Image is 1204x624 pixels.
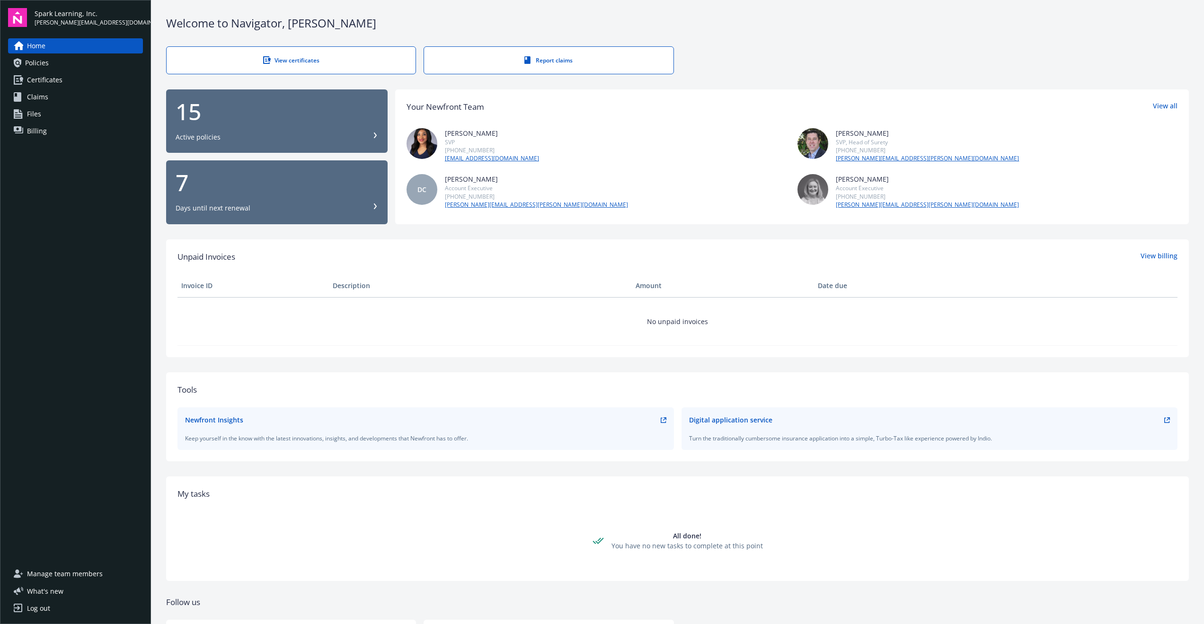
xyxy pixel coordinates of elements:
[611,531,763,541] div: All done!
[166,160,388,224] button: 7Days until next renewal
[177,488,1177,500] div: My tasks
[8,72,143,88] a: Certificates
[329,274,632,297] th: Description
[166,596,1189,608] div: Follow us
[185,415,243,425] div: Newfront Insights
[166,89,388,153] button: 15Active policies
[424,46,673,74] a: Report claims
[836,184,1019,192] div: Account Executive
[8,89,143,105] a: Claims
[632,274,814,297] th: Amount
[8,55,143,70] a: Policies
[797,174,828,205] img: photo
[176,203,250,213] div: Days until next renewal
[417,185,426,194] span: DC
[1153,101,1177,113] a: View all
[176,171,378,194] div: 7
[445,128,539,138] div: [PERSON_NAME]
[407,101,484,113] div: Your Newfront Team
[35,18,143,27] span: [PERSON_NAME][EMAIL_ADDRESS][DOMAIN_NAME]
[836,201,1019,209] a: [PERSON_NAME][EMAIL_ADDRESS][PERSON_NAME][DOMAIN_NAME]
[27,601,50,616] div: Log out
[27,38,45,53] span: Home
[445,184,628,192] div: Account Executive
[836,174,1019,184] div: [PERSON_NAME]
[27,123,47,139] span: Billing
[611,541,763,551] div: You have no new tasks to complete at this point
[35,8,143,27] button: Spark Learning, Inc.[PERSON_NAME][EMAIL_ADDRESS][DOMAIN_NAME]
[8,106,143,122] a: Files
[177,384,1177,396] div: Tools
[166,15,1189,31] div: Welcome to Navigator , [PERSON_NAME]
[27,566,103,581] span: Manage team members
[176,100,378,123] div: 15
[445,193,628,201] div: [PHONE_NUMBER]
[177,274,329,297] th: Invoice ID
[797,128,828,159] img: photo
[443,56,654,64] div: Report claims
[445,201,628,209] a: [PERSON_NAME][EMAIL_ADDRESS][PERSON_NAME][DOMAIN_NAME]
[177,297,1177,345] td: No unpaid invoices
[445,138,539,146] div: SVP
[689,434,1170,442] div: Turn the traditionally cumbersome insurance application into a simple, Turbo-Tax like experience ...
[27,72,62,88] span: Certificates
[166,46,416,74] a: View certificates
[8,8,27,27] img: navigator-logo.svg
[1141,251,1177,263] a: View billing
[814,274,965,297] th: Date due
[407,128,437,159] img: photo
[35,9,143,18] span: Spark Learning, Inc.
[186,56,397,64] div: View certificates
[27,106,41,122] span: Files
[836,193,1019,201] div: [PHONE_NUMBER]
[445,154,539,163] a: [EMAIL_ADDRESS][DOMAIN_NAME]
[8,38,143,53] a: Home
[8,566,143,581] a: Manage team members
[689,415,772,425] div: Digital application service
[836,154,1019,163] a: [PERSON_NAME][EMAIL_ADDRESS][PERSON_NAME][DOMAIN_NAME]
[27,89,48,105] span: Claims
[445,174,628,184] div: [PERSON_NAME]
[177,251,235,263] span: Unpaid Invoices
[185,434,666,442] div: Keep yourself in the know with the latest innovations, insights, and developments that Newfront h...
[445,146,539,154] div: [PHONE_NUMBER]
[27,586,63,596] span: What ' s new
[836,128,1019,138] div: [PERSON_NAME]
[25,55,49,70] span: Policies
[176,132,221,142] div: Active policies
[8,123,143,139] a: Billing
[8,586,79,596] button: What's new
[836,146,1019,154] div: [PHONE_NUMBER]
[836,138,1019,146] div: SVP, Head of Surety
